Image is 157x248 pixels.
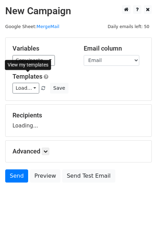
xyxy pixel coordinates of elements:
[13,112,144,130] div: Loading...
[13,112,144,119] h5: Recipients
[5,24,59,29] small: Google Sheet:
[105,23,152,30] span: Daily emails left: 50
[13,45,73,52] h5: Variables
[50,83,68,94] button: Save
[13,73,42,80] a: Templates
[84,45,144,52] h5: Email column
[13,55,55,66] a: Copy/paste...
[36,24,59,29] a: MergeMail
[105,24,152,29] a: Daily emails left: 50
[5,5,152,17] h2: New Campaign
[30,169,60,183] a: Preview
[62,169,115,183] a: Send Test Email
[13,83,39,94] a: Load...
[5,169,28,183] a: Send
[13,148,144,155] h5: Advanced
[5,60,51,70] div: View my templates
